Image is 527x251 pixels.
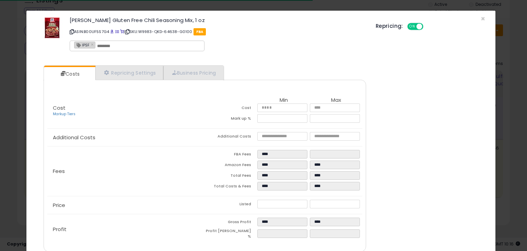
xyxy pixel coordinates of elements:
[205,161,257,171] td: Amazon Fees
[408,24,417,30] span: ON
[205,150,257,161] td: FBA Fees
[257,97,310,103] th: Min
[481,14,485,24] span: ×
[310,97,362,103] th: Max
[205,114,257,125] td: Mark up %
[47,105,205,117] p: Cost
[205,132,257,143] td: Additional Costs
[205,103,257,114] td: Cost
[70,26,365,37] p: ASIN: B00UF5S7G4 | SKU: W9983-QKD-64638-G0100
[91,41,95,47] a: ×
[376,23,403,29] h5: Repricing:
[205,218,257,228] td: Gross Profit
[70,18,365,23] h3: [PERSON_NAME] Gluten Free Chili Seasoning Mix, 1 oz
[163,66,223,80] a: Business Pricing
[53,111,75,117] a: Markup Tiers
[95,66,163,80] a: Repricing Settings
[422,24,433,30] span: OFF
[47,203,205,208] p: Price
[110,29,114,34] a: BuyBox page
[120,29,124,34] a: Your listing only
[205,228,257,241] td: Profit [PERSON_NAME] %
[194,28,206,35] span: FBA
[205,182,257,193] td: Total Costs & Fees
[47,168,205,174] p: Fees
[74,42,89,48] span: IPSF
[205,171,257,182] td: Total Fees
[47,135,205,140] p: Additional Costs
[42,18,62,38] img: 51j8kD6q5GL._SL60_.jpg
[115,29,119,34] a: All offer listings
[205,200,257,210] td: Listed
[44,67,95,81] a: Costs
[47,227,205,232] p: Profit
